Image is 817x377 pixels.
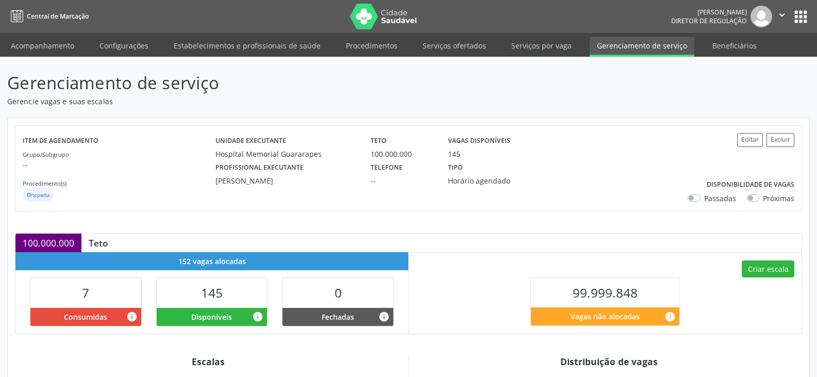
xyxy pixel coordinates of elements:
[322,312,354,322] span: Fechadas
[371,133,387,149] label: Teto
[378,311,390,322] i: Vagas alocadas e sem marcações associadas que tiveram sua disponibilidade fechada
[415,37,493,55] a: Serviços ofertados
[15,252,408,270] div: 152 vagas alocadas
[371,175,433,186] div: --
[27,192,49,199] small: Ortopedia
[448,133,510,149] label: Vagas disponíveis
[371,149,433,159] div: 100.000.000
[772,6,792,27] button: 
[201,284,223,301] span: 145
[166,37,328,55] a: Estabelecimentos e profissionais de saúde
[27,12,89,21] span: Central de Marcação
[776,9,788,21] i: 
[23,133,98,149] label: Item de agendamento
[23,179,66,187] small: Procedimento(s)
[448,149,460,159] div: 145
[742,260,794,278] button: Criar escala
[751,6,772,27] img: img
[671,8,747,17] div: [PERSON_NAME]
[92,37,156,55] a: Configurações
[704,193,736,204] label: Passadas
[792,8,810,26] button: apps
[707,177,794,193] label: Disponibilidade de vagas
[15,356,401,367] div: Escalas
[671,17,747,25] span: Diretor de regulação
[339,37,405,55] a: Procedimentos
[215,133,286,149] label: Unidade executante
[215,175,356,186] div: [PERSON_NAME]
[7,8,89,25] a: Central de Marcação
[504,37,579,55] a: Serviços por vaga
[448,159,463,175] label: Tipo
[664,311,676,322] i: Quantidade de vagas restantes do teto de vagas
[215,149,356,159] div: Hospital Memorial Guararapes
[81,237,115,249] div: Teto
[126,311,138,322] i: Vagas alocadas que possuem marcações associadas
[15,234,81,252] div: 100.000.000
[4,37,81,55] a: Acompanhamento
[23,159,215,170] p: --
[7,96,569,107] p: Gerencie vagas e suas escalas
[215,159,304,175] label: Profissional executante
[371,159,403,175] label: Telefone
[763,193,794,204] label: Próximas
[590,37,694,57] a: Gerenciamento de serviço
[448,175,549,186] div: Horário agendado
[7,70,569,96] p: Gerenciamento de serviço
[705,37,764,55] a: Beneficiários
[82,284,89,301] span: 7
[191,312,232,322] span: Disponíveis
[766,133,794,147] button: Excluir
[573,284,638,301] span: 99.999.848
[64,312,107,322] span: Consumidas
[571,311,640,322] span: Vagas não alocadas
[23,151,69,158] small: Grupo/Subgrupo
[737,133,763,147] button: Editar
[335,284,342,301] span: 0
[416,356,802,367] div: Distribuição de vagas
[252,311,263,322] i: Vagas alocadas e sem marcações associadas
